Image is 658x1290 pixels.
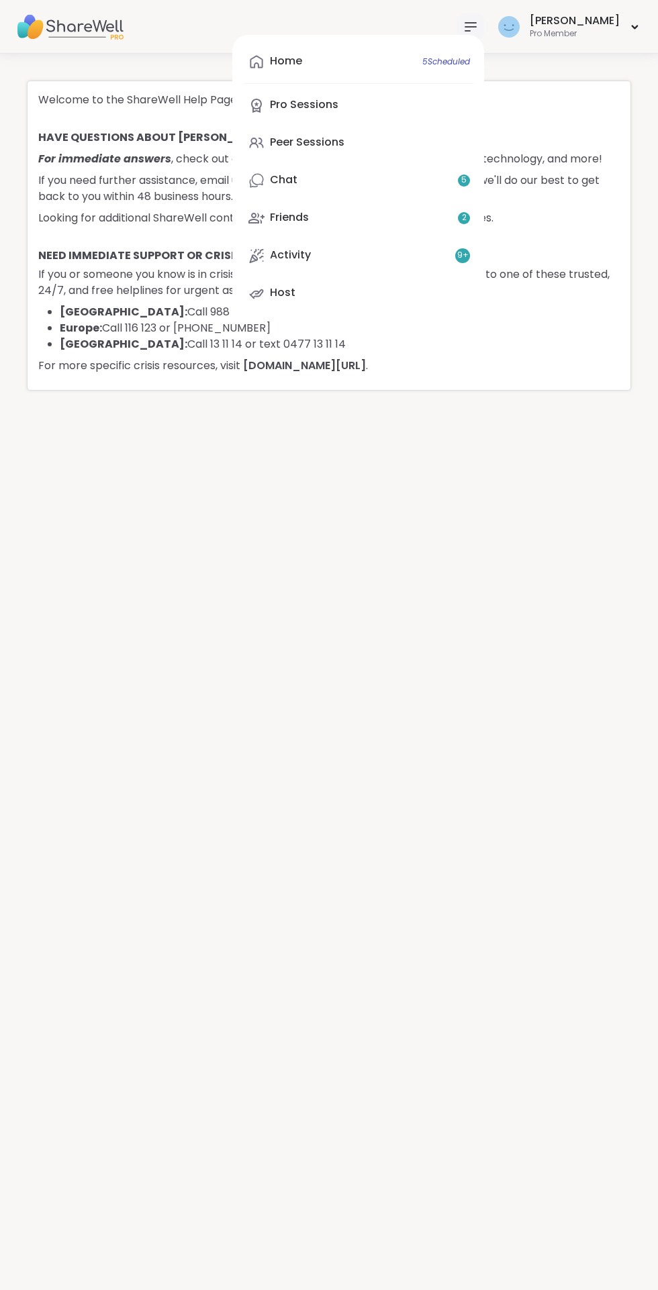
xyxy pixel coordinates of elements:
[60,336,187,352] b: [GEOGRAPHIC_DATA]:
[457,250,469,261] span: 9 +
[60,336,620,352] li: Call 13 11 14 or text 0477 13 11 14
[270,54,302,68] div: Home
[60,320,102,336] b: Europe:
[38,151,620,167] p: , check out our for inquiries about membership, billing, technology, and more!
[243,358,366,373] a: [DOMAIN_NAME][URL]
[530,13,620,28] div: [PERSON_NAME]
[16,3,124,50] img: ShareWell Nav Logo
[243,202,473,234] a: Friends2
[270,285,295,300] div: Host
[530,28,620,40] div: Pro Member
[270,97,338,112] div: Pro Sessions
[243,164,473,197] a: Chat5
[461,175,467,186] span: 5
[243,127,473,159] a: Peer Sessions
[243,277,473,309] a: Host
[38,210,620,226] p: Looking for additional ShareWell content? Visit our for more insights and updates.
[60,304,620,320] li: Call 988
[462,212,467,224] span: 2
[60,304,187,319] b: [GEOGRAPHIC_DATA]:
[243,240,473,272] a: Activity9+
[270,172,297,187] div: Chat
[422,56,470,67] span: 5 Scheduled
[498,16,520,38] img: Cyndy
[38,358,620,374] p: For more specific crisis resources, visit .
[38,248,620,266] h4: NEED IMMEDIATE SUPPORT OR CRISIS RESOURCES?
[243,89,473,121] a: Pro Sessions
[270,248,311,262] div: Activity
[270,135,344,150] div: Peer Sessions
[270,210,309,225] div: Friends
[243,46,473,78] a: Home5Scheduled
[38,92,620,108] p: Welcome to the ShareWell Help Page!
[60,320,620,336] li: Call 116 123 or [PHONE_NUMBER]
[38,151,171,166] span: For immediate answers
[38,172,620,205] p: If you need further assistance, email us at , and we'll do our best to get back to you within 48 ...
[38,130,620,151] h4: HAVE QUESTIONS ABOUT [PERSON_NAME]?
[38,266,620,299] p: If you or someone you know is in crisis or contemplating self-harm, please reach out to one of th...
